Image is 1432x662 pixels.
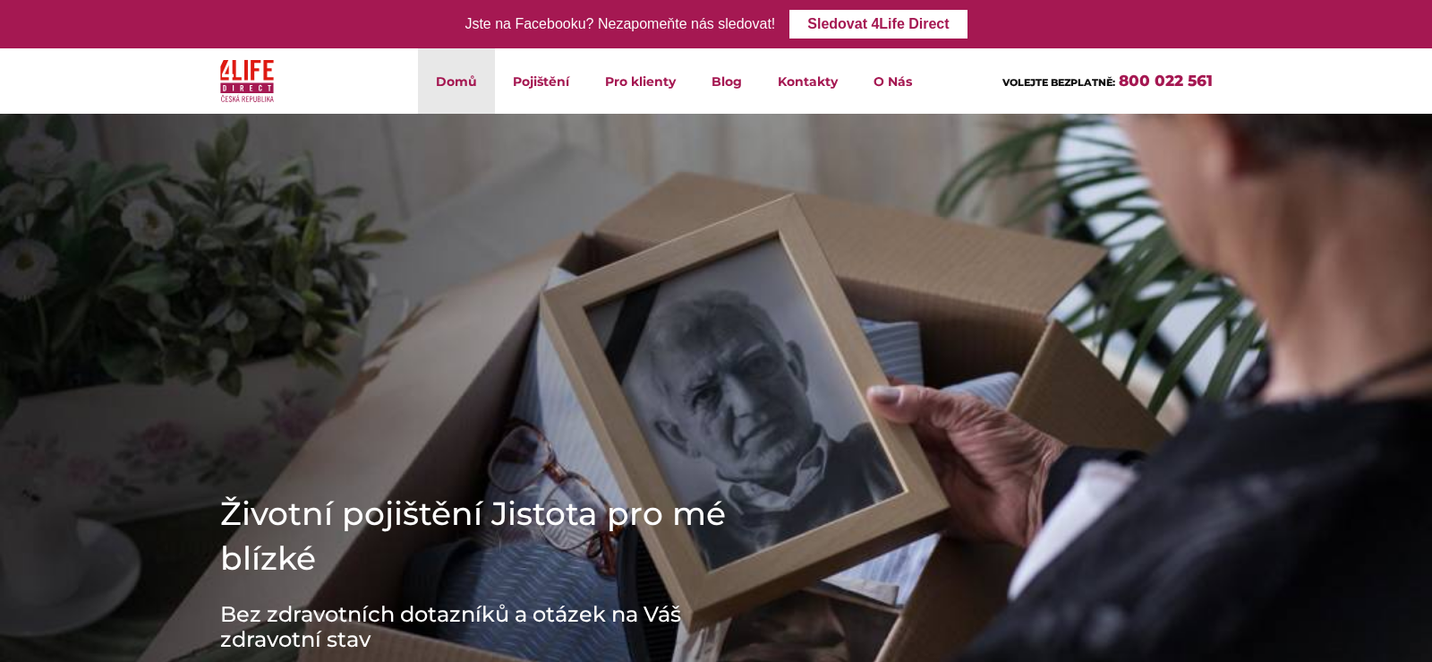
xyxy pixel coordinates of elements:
span: VOLEJTE BEZPLATNĚ: [1002,76,1115,89]
h1: Životní pojištění Jistota pro mé blízké [220,491,757,580]
img: 4Life Direct Česká republika logo [220,56,274,107]
div: Jste na Facebooku? Nezapomeňte nás sledovat! [465,12,775,38]
h3: Bez zdravotních dotazníků a otázek na Váš zdravotní stav [220,602,757,652]
a: Domů [418,48,495,114]
a: Sledovat 4Life Direct [789,10,967,39]
a: Blog [694,48,760,114]
a: 800 022 561 [1119,72,1213,90]
a: Kontakty [760,48,856,114]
